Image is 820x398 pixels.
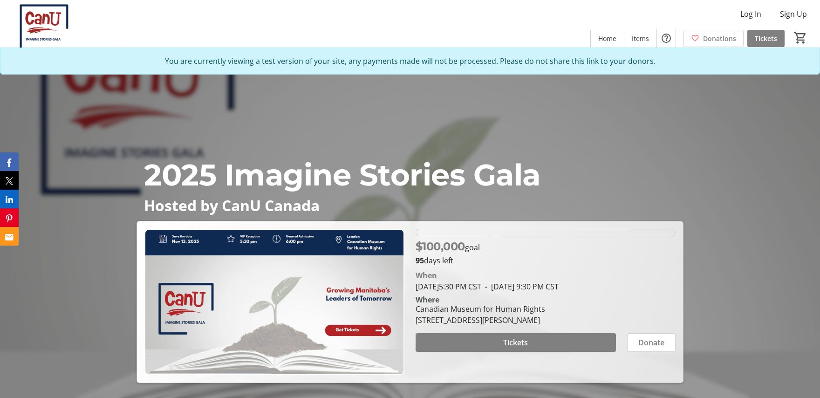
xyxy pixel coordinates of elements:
[416,229,676,236] div: 0% of fundraising goal reached
[747,30,785,47] a: Tickets
[772,7,814,21] button: Sign Up
[780,8,807,20] span: Sign Up
[755,34,777,43] span: Tickets
[638,337,664,348] span: Donate
[416,270,437,281] div: When
[632,34,649,43] span: Items
[416,255,424,266] span: 95
[144,229,404,375] img: Campaign CTA Media Photo
[792,29,809,46] button: Cart
[416,238,480,255] p: goal
[416,240,465,253] span: $100,000
[144,152,676,197] p: 2025 Imagine Stories Gala
[416,303,545,315] div: Canadian Museum for Human Rights
[503,337,528,348] span: Tickets
[598,34,616,43] span: Home
[416,281,481,292] span: [DATE] 5:30 PM CST
[624,30,656,47] a: Items
[416,296,439,303] div: Where
[6,4,89,50] img: CanU Canada's Logo
[416,255,676,266] p: days left
[481,281,559,292] span: [DATE] 9:30 PM CST
[657,29,676,48] button: Help
[481,281,491,292] span: -
[733,7,769,21] button: Log In
[416,315,545,326] div: [STREET_ADDRESS][PERSON_NAME]
[627,333,676,352] button: Donate
[740,8,761,20] span: Log In
[416,333,616,352] button: Tickets
[591,30,624,47] a: Home
[144,197,676,213] p: Hosted by CanU Canada
[703,34,736,43] span: Donations
[683,30,744,47] a: Donations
